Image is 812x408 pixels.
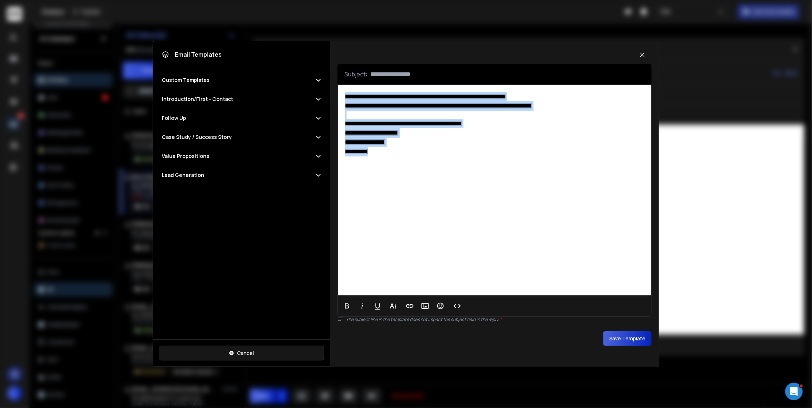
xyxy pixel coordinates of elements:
[418,299,432,313] button: Insert Image (⌘P)
[162,95,321,103] button: Introduction/First - Contact
[489,316,502,322] span: reply.
[346,317,652,322] p: The subject line in the template does not impact the subject field in the
[162,171,321,179] button: Lead Generation
[371,299,385,313] button: Underline (⌘U)
[450,299,464,313] button: Code View
[603,331,652,346] button: Save Template
[386,299,400,313] button: More Text
[403,299,417,313] button: Insert Link (⌘K)
[162,152,321,160] button: Value Propositions
[162,133,321,141] button: Case Study / Success Story
[355,299,369,313] button: Italic (⌘I)
[785,383,803,400] iframe: Intercom live chat
[162,114,321,122] button: Follow Up
[434,299,447,313] button: Emoticons
[159,346,324,360] button: Cancel
[340,299,354,313] button: Bold (⌘B)
[345,70,368,79] p: Subject:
